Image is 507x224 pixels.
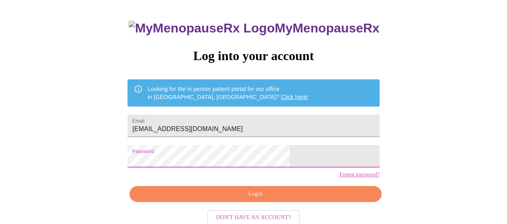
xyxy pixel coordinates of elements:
[127,48,379,63] h3: Log into your account
[129,186,381,202] button: Login
[139,189,372,199] span: Login
[205,214,302,220] a: Don't have an account?
[281,94,308,100] a: Click here!
[147,82,308,104] div: Looking for the in person patient portal for our office in [GEOGRAPHIC_DATA], [GEOGRAPHIC_DATA]?
[129,21,380,36] h3: MyMenopauseRx
[216,213,291,223] span: Don't have an account?
[339,172,380,178] a: Forgot password?
[129,21,275,36] img: MyMenopauseRx Logo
